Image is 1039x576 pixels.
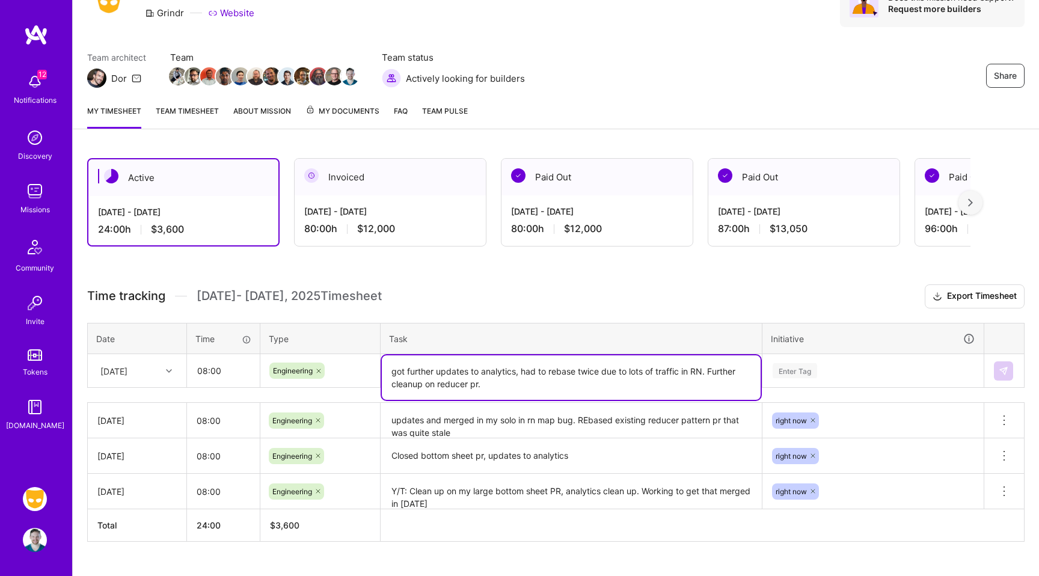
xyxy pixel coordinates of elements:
a: Team Pulse [422,105,468,129]
img: Paid Out [511,168,526,183]
a: My timesheet [87,105,141,129]
th: Date [88,323,187,354]
div: Discovery [18,150,52,162]
span: My Documents [305,105,379,118]
a: Team Member Avatar [295,66,311,87]
a: Team timesheet [156,105,219,129]
a: Team Member Avatar [186,66,201,87]
i: icon Download [933,290,942,303]
img: Team Member Avatar [185,67,203,85]
a: Website [208,7,254,19]
a: Team Member Avatar [201,66,217,87]
input: HH:MM [187,405,260,437]
a: User Avatar [20,528,50,552]
div: [DATE] [97,414,177,427]
div: Initiative [771,332,975,346]
img: Team Member Avatar [200,67,218,85]
div: [DATE] - [DATE] [98,206,269,218]
div: Tokens [23,366,48,378]
textarea: Closed bottom sheet pr, updates to analytics [382,440,761,473]
img: guide book [23,395,47,419]
img: Team Member Avatar [294,67,312,85]
div: 87:00 h [718,222,890,235]
div: Enter Tag [773,361,817,380]
div: Invite [26,315,44,328]
span: Team Pulse [422,106,468,115]
span: $12,000 [564,222,602,235]
span: Engineering [272,416,312,425]
i: icon Mail [132,73,141,83]
a: Team Member Avatar [280,66,295,87]
textarea: updates and merged in my solo in rn map bug. REbased existing reducer pattern pr that was quite s... [382,404,761,437]
img: Actively looking for builders [382,69,401,88]
div: Community [16,262,54,274]
img: right [968,198,973,207]
img: Invite [23,291,47,315]
img: Paid Out [925,168,939,183]
span: Team [170,51,358,64]
img: Team Member Avatar [169,67,187,85]
th: 24:00 [187,509,260,542]
div: Paid Out [501,159,693,195]
span: $ 3,600 [270,520,299,530]
span: Engineering [272,452,312,461]
span: 12 [37,70,47,79]
img: Team Member Avatar [247,67,265,85]
img: logo [24,24,48,46]
a: Team Member Avatar [248,66,264,87]
img: Team Member Avatar [341,67,359,85]
img: Paid Out [718,168,732,183]
div: [DATE] [97,485,177,498]
img: Active [104,169,118,183]
a: Team Member Avatar [233,66,248,87]
div: Active [88,159,278,196]
img: Grindr: Mobile + BE + Cloud [23,487,47,511]
th: Task [381,323,762,354]
textarea: got further updates to analytics, had to rebase twice due to lots of traffic in RN. Further clean... [382,355,761,400]
a: Team Member Avatar [170,66,186,87]
span: $3,600 [151,223,184,236]
img: Community [20,233,49,262]
img: Team Member Avatar [231,67,250,85]
span: Share [994,70,1017,82]
span: right now [776,416,807,425]
div: Dor [111,72,127,85]
div: [DATE] - [DATE] [511,205,683,218]
a: Team Member Avatar [217,66,233,87]
span: right now [776,452,807,461]
div: Missions [20,203,50,216]
img: Team Architect [87,69,106,88]
div: 80:00 h [511,222,683,235]
span: Engineering [273,366,313,375]
img: bell [23,70,47,94]
div: Time [195,332,251,345]
button: Share [986,64,1025,88]
input: HH:MM [187,440,260,472]
button: Export Timesheet [925,284,1025,308]
th: Type [260,323,381,354]
div: [DATE] - [DATE] [304,205,476,218]
img: Invoiced [304,168,319,183]
span: right now [776,487,807,496]
th: Total [88,509,187,542]
a: My Documents [305,105,379,129]
i: icon Chevron [166,368,172,374]
div: [DOMAIN_NAME] [6,419,64,432]
textarea: Y/T: Clean up on my large bottom sheet PR, analytics clean up. Working to get that merged in [DATE] [382,475,761,508]
div: Request more builders [888,3,1015,14]
div: [DATE] [97,450,177,462]
img: Team Member Avatar [325,67,343,85]
a: Team Member Avatar [264,66,280,87]
div: 24:00 h [98,223,269,236]
span: Actively looking for builders [406,72,525,85]
div: 80:00 h [304,222,476,235]
div: [DATE] - [DATE] [718,205,890,218]
input: HH:MM [188,355,259,387]
a: About Mission [233,105,291,129]
div: Paid Out [708,159,900,195]
div: Grindr [145,7,184,19]
img: discovery [23,126,47,150]
div: Notifications [14,94,57,106]
img: Team Member Avatar [278,67,296,85]
img: Team Member Avatar [310,67,328,85]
